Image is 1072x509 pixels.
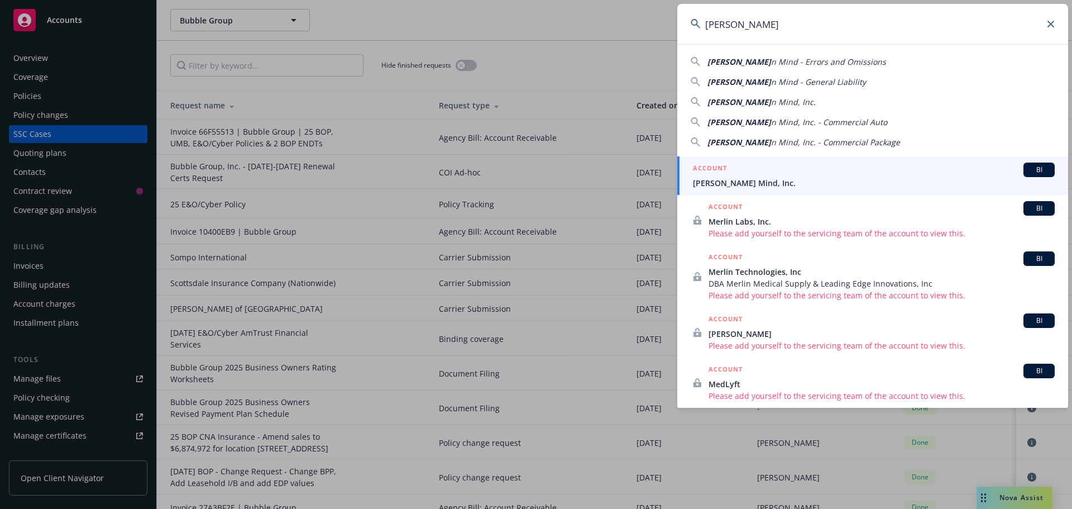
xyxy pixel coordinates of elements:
input: Search... [677,4,1068,44]
a: ACCOUNTBIMedLyftPlease add yourself to the servicing team of the account to view this. [677,358,1068,408]
span: n Mind, Inc. [771,97,816,107]
span: [PERSON_NAME] Mind, Inc. [693,177,1055,189]
a: ACCOUNTBIMerlin Technologies, IncDBA Merlin Medical Supply & Leading Edge Innovations, IncPlease ... [677,245,1068,307]
span: [PERSON_NAME] [707,56,771,67]
span: [PERSON_NAME] [709,328,1055,340]
span: n Mind - Errors and Omissions [771,56,886,67]
span: n Mind - General Liability [771,77,866,87]
h5: ACCOUNT [709,364,743,377]
h5: ACCOUNT [693,163,727,176]
a: ACCOUNTBI[PERSON_NAME] Mind, Inc. [677,156,1068,195]
h5: ACCOUNT [709,201,743,215]
span: MedLyft [709,378,1055,390]
span: Please add yourself to the servicing team of the account to view this. [709,340,1055,351]
a: ACCOUNTBI[PERSON_NAME]Please add yourself to the servicing team of the account to view this. [677,307,1068,358]
span: [PERSON_NAME] [707,137,771,148]
span: Please add yourself to the servicing team of the account to view this. [709,289,1055,301]
span: DBA Merlin Medical Supply & Leading Edge Innovations, Inc [709,278,1055,289]
span: [PERSON_NAME] [707,117,771,127]
span: BI [1028,203,1050,213]
span: BI [1028,366,1050,376]
span: Merlin Technologies, Inc [709,266,1055,278]
span: Please add yourself to the servicing team of the account to view this. [709,390,1055,402]
span: [PERSON_NAME] [707,77,771,87]
span: Please add yourself to the servicing team of the account to view this. [709,227,1055,239]
span: BI [1028,316,1050,326]
span: BI [1028,254,1050,264]
span: n Mind, Inc. - Commercial Auto [771,117,887,127]
span: BI [1028,165,1050,175]
span: n Mind, Inc. - Commercial Package [771,137,900,148]
h5: ACCOUNT [709,251,743,265]
span: Merlin Labs, Inc. [709,216,1055,227]
h5: ACCOUNT [709,313,743,327]
span: [PERSON_NAME] [707,97,771,107]
a: ACCOUNTBIMerlin Labs, Inc.Please add yourself to the servicing team of the account to view this. [677,195,1068,245]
